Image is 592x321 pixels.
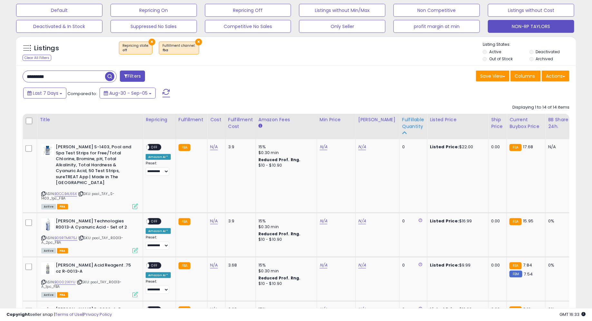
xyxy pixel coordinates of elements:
div: ASIN: [41,144,138,209]
a: B0CCB4L65X [54,191,77,197]
span: All listings currently available for purchase on Amazon [41,248,56,254]
p: Listing States: [483,42,576,48]
span: Compared to: [67,91,97,97]
button: Deactivated & In Stock [16,20,102,33]
a: N/A [210,218,218,224]
button: Only Seller [299,20,385,33]
div: Amazon AI * [146,154,171,160]
div: 15% [258,218,312,224]
button: Suppressed No Sales [111,20,197,33]
div: Fulfillment [179,116,205,123]
div: Fulfillable Quantity [402,116,424,130]
label: Deactivated [536,49,560,54]
div: 0 [402,218,422,224]
strong: Copyright [6,311,30,317]
button: × [195,39,202,45]
div: BB Share 24h. [548,116,572,130]
div: 0.00 [491,262,502,268]
small: FBA [179,218,190,225]
label: Archived [536,56,553,62]
div: Fulfillment Cost [228,116,253,130]
span: Columns [515,73,535,79]
span: FBA [57,204,68,209]
span: OFF [149,145,160,150]
a: N/A [320,144,327,150]
img: 41RCwVA0j7L._SL40_.jpg [41,144,54,157]
a: N/A [320,218,327,224]
small: FBA [510,218,521,225]
button: Last 7 Days [23,88,66,99]
span: | SKU: pool_TAY_R0013-A_2pc_FBA [41,235,123,245]
div: $10 - $10.90 [258,237,312,242]
button: Aug-30 - Sep-05 [100,88,156,99]
div: $10 - $10.90 [258,281,312,287]
div: ASIN: [41,218,138,253]
div: $0.30 min [258,150,312,156]
div: Displaying 1 to 14 of 14 items [512,104,569,111]
button: Non Competitive [393,4,480,17]
div: seller snap | | [6,312,112,318]
div: $0.30 min [258,224,312,230]
b: [PERSON_NAME] Acid Reagent .75 oz R-0013-A [56,262,134,276]
span: 2025-09-13 16:33 GMT [559,311,586,317]
a: Privacy Policy [83,311,112,317]
button: Actions [542,71,569,82]
button: Repricing On [111,4,197,17]
button: NON-RP TAYLORS [488,20,574,33]
div: Amazon AI * [146,228,171,234]
a: N/A [358,144,366,150]
b: Reduced Prof. Rng. [258,275,301,281]
h5: Listings [34,44,59,53]
span: 17.68 [523,144,533,150]
small: Amazon Fees. [258,123,262,129]
div: ASIN: [41,262,138,297]
small: FBM [510,271,522,277]
a: Terms of Use [55,311,82,317]
a: B0002IXIYU [54,279,76,285]
div: $10 - $10.90 [258,163,312,168]
small: FBA [510,262,521,269]
div: Ship Price [491,116,504,130]
span: | SKU: pool_TAY_S-1403_1pc_FBA [41,191,114,201]
div: Listed Price [430,116,486,123]
div: 0% [548,262,569,268]
span: OFF [149,263,160,268]
div: Preset: [146,235,171,250]
a: N/A [358,218,366,224]
a: B09RTMR75J [54,235,77,241]
small: FBA [510,144,521,151]
span: All listings currently available for purchase on Amazon [41,292,56,298]
div: 3.9 [228,218,251,224]
button: Competitive No Sales [205,20,291,33]
button: Filters [120,71,145,82]
div: Preset: [146,161,171,176]
div: $9.99 [430,262,483,268]
span: 15.95 [523,218,534,224]
button: Listings without Min/Max [299,4,385,17]
div: 3.68 [228,262,251,268]
div: Min Price [320,116,353,123]
div: Title [40,116,140,123]
img: 41uhqK3bGFL._SL40_.jpg [41,262,54,275]
span: Repricing state : [122,43,149,53]
div: fba [162,48,196,53]
div: $22.00 [430,144,483,150]
div: Cost [210,116,223,123]
b: [PERSON_NAME] Technologies R0013-A Cyanuric Acid - Set of 2 [56,218,134,232]
span: Last 7 Days [33,90,58,96]
div: 0 [402,262,422,268]
a: N/A [210,144,218,150]
div: 0% [548,218,569,224]
div: Current Buybox Price [510,116,543,130]
a: N/A [320,262,327,268]
span: FBA [57,292,68,298]
div: Repricing [146,116,173,123]
button: Repricing Off [205,4,291,17]
div: 15% [258,144,312,150]
button: × [149,39,155,45]
span: 7.84 [523,262,532,268]
div: off [122,48,149,53]
b: Listed Price: [430,218,459,224]
span: 7.54 [524,271,533,277]
div: Amazon AI * [146,272,171,278]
